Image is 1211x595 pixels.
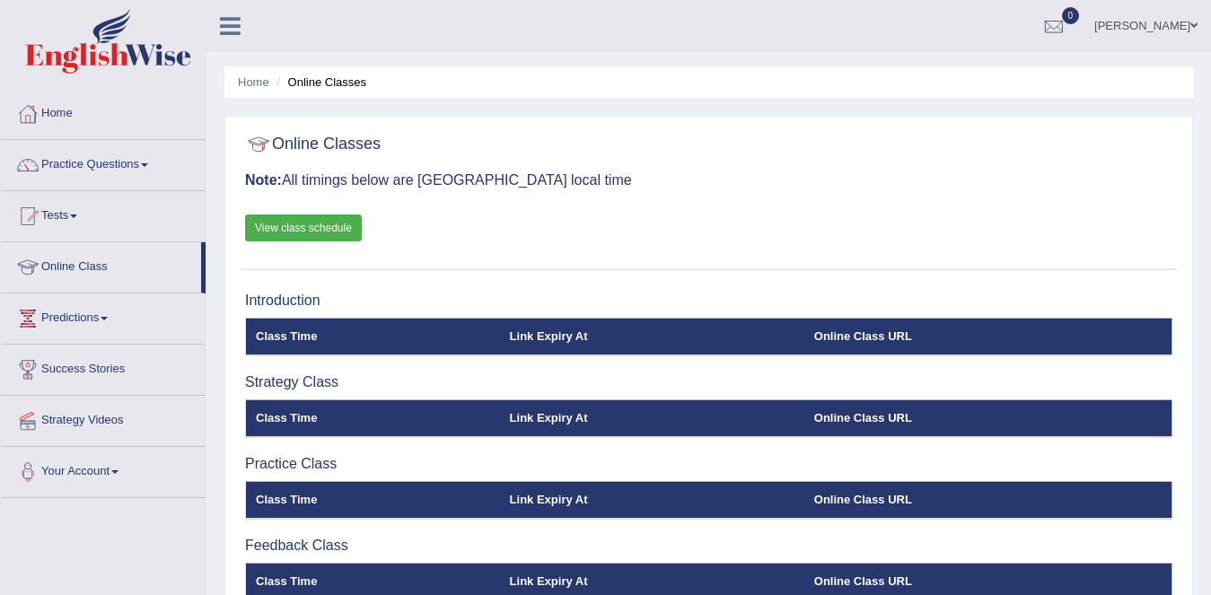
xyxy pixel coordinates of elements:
a: Predictions [1,293,206,338]
th: Link Expiry At [500,481,804,519]
a: Strategy Videos [1,396,206,441]
h3: All timings below are [GEOGRAPHIC_DATA] local time [245,172,1172,188]
a: Tests [1,191,206,236]
li: Online Classes [272,74,366,91]
a: Online Class [1,242,201,287]
h3: Strategy Class [245,374,1172,390]
a: Practice Questions [1,140,206,185]
a: Your Account [1,447,206,492]
a: Home [1,89,206,134]
th: Class Time [246,481,500,519]
span: 0 [1062,7,1080,24]
h3: Feedback Class [245,538,1172,554]
th: Online Class URL [804,399,1172,437]
h3: Introduction [245,293,1172,309]
th: Link Expiry At [500,399,804,437]
b: Note: [245,172,282,188]
h3: Practice Class [245,456,1172,472]
th: Online Class URL [804,481,1172,519]
th: Link Expiry At [500,318,804,355]
h2: Online Classes [245,131,381,158]
a: Success Stories [1,345,206,389]
a: View class schedule [245,214,362,241]
a: Home [238,75,269,89]
th: Online Class URL [804,318,1172,355]
th: Class Time [246,399,500,437]
th: Class Time [246,318,500,355]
